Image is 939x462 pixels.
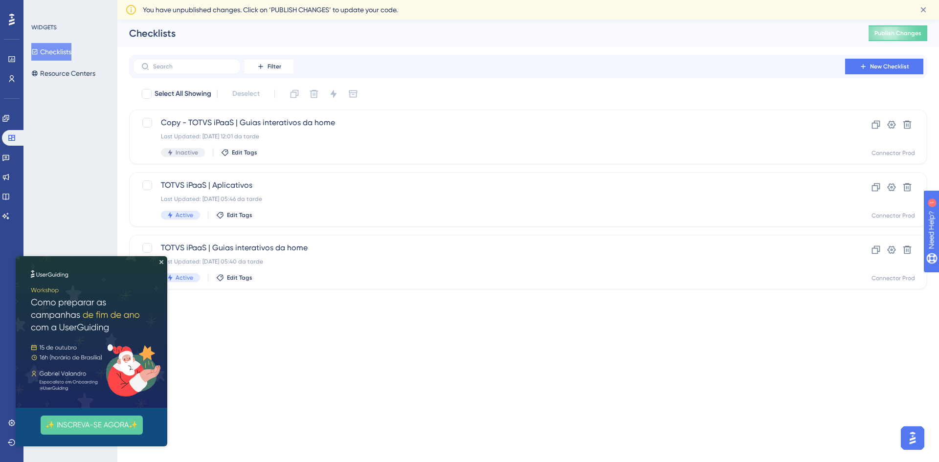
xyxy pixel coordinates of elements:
[176,211,193,219] span: Active
[161,242,817,254] span: TOTVS iPaaS | Guias interativos da home
[68,5,71,13] div: 1
[176,149,198,156] span: Inactive
[224,85,268,103] button: Deselect
[25,159,127,178] button: ✨ INSCREVA-SE AGORA✨
[216,211,252,219] button: Edit Tags
[869,25,927,41] button: Publish Changes
[216,274,252,282] button: Edit Tags
[268,63,281,70] span: Filter
[155,88,211,100] span: Select All Showing
[872,274,915,282] div: Connector Prod
[221,149,257,156] button: Edit Tags
[232,88,260,100] span: Deselect
[874,29,921,37] span: Publish Changes
[227,274,252,282] span: Edit Tags
[176,274,193,282] span: Active
[31,23,57,31] div: WIDGETS
[872,212,915,220] div: Connector Prod
[153,63,232,70] input: Search
[245,59,293,74] button: Filter
[31,43,71,61] button: Checklists
[161,132,817,140] div: Last Updated: [DATE] 12:01 da tarde
[227,211,252,219] span: Edit Tags
[143,4,398,16] span: You have unpublished changes. Click on ‘PUBLISH CHANGES’ to update your code.
[845,59,923,74] button: New Checklist
[129,26,844,40] div: Checklists
[872,149,915,157] div: Connector Prod
[144,4,148,8] div: Close Preview
[870,63,909,70] span: New Checklist
[161,117,817,129] span: Copy - TOTVS iPaaS | Guias interativos da home
[31,65,95,82] button: Resource Centers
[898,423,927,453] iframe: UserGuiding AI Assistant Launcher
[161,179,817,191] span: TOTVS iPaaS | Aplicativos
[161,195,817,203] div: Last Updated: [DATE] 05:46 da tarde
[161,258,817,265] div: Last Updated: [DATE] 05:40 da tarde
[232,149,257,156] span: Edit Tags
[23,2,61,14] span: Need Help?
